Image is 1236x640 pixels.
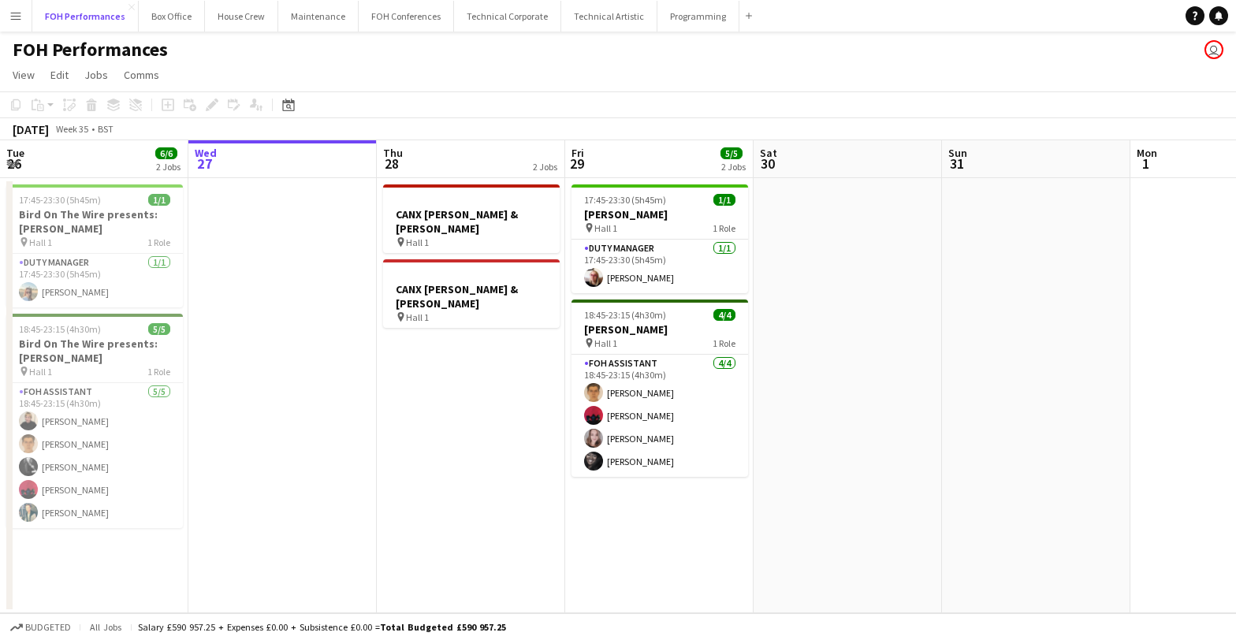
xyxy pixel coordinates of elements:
span: Hall 1 [594,337,617,349]
span: 28 [381,154,403,173]
button: Maintenance [278,1,359,32]
span: All jobs [87,621,125,633]
h3: Bird On The Wire presents: [PERSON_NAME] [6,207,183,236]
app-job-card: CANX [PERSON_NAME] & [PERSON_NAME] Hall 1 [383,259,560,328]
span: View [13,68,35,82]
span: 5/5 [720,147,743,159]
button: FOH Performances [32,1,139,32]
div: [DATE] [13,121,49,137]
h3: Bird On The Wire presents: [PERSON_NAME] [6,337,183,365]
span: Sat [760,146,777,160]
div: BST [98,123,114,135]
span: Tue [6,146,24,160]
h3: [PERSON_NAME] [571,322,748,337]
span: 30 [758,154,777,173]
button: Box Office [139,1,205,32]
h1: FOH Performances [13,38,168,61]
span: Hall 1 [29,236,52,248]
a: Jobs [78,65,114,85]
span: 1 Role [147,236,170,248]
app-job-card: 17:45-23:30 (5h45m)1/1Bird On The Wire presents: [PERSON_NAME] Hall 11 RoleDuty Manager1/117:45-2... [6,184,183,307]
span: 1 Role [147,366,170,378]
button: FOH Conferences [359,1,454,32]
span: Hall 1 [406,236,429,248]
span: 31 [946,154,967,173]
h3: CANX [PERSON_NAME] & [PERSON_NAME] [383,282,560,311]
button: Programming [657,1,739,32]
button: House Crew [205,1,278,32]
app-job-card: 17:45-23:30 (5h45m)1/1[PERSON_NAME] Hall 11 RoleDuty Manager1/117:45-23:30 (5h45m)[PERSON_NAME] [571,184,748,293]
h3: [PERSON_NAME] [571,207,748,221]
span: 1 [1134,154,1157,173]
span: Fri [571,146,584,160]
span: 6/6 [155,147,177,159]
span: 5/5 [148,323,170,335]
app-job-card: 18:45-23:15 (4h30m)5/5Bird On The Wire presents: [PERSON_NAME] Hall 11 RoleFOH Assistant5/518:45-... [6,314,183,528]
span: 17:45-23:30 (5h45m) [584,194,666,206]
div: 2 Jobs [533,161,557,173]
app-job-card: CANX [PERSON_NAME] & [PERSON_NAME] Hall 1 [383,184,560,253]
span: Hall 1 [29,366,52,378]
span: Mon [1137,146,1157,160]
app-user-avatar: Liveforce Admin [1204,40,1223,59]
span: 29 [569,154,584,173]
a: Comms [117,65,166,85]
a: View [6,65,41,85]
span: Week 35 [52,123,91,135]
span: Sun [948,146,967,160]
span: Hall 1 [406,311,429,323]
span: 1 Role [713,222,735,234]
span: 1/1 [148,194,170,206]
a: Edit [44,65,75,85]
app-card-role: Duty Manager1/117:45-23:30 (5h45m)[PERSON_NAME] [6,254,183,307]
span: 18:45-23:15 (4h30m) [584,309,666,321]
app-job-card: 18:45-23:15 (4h30m)4/4[PERSON_NAME] Hall 11 RoleFOH Assistant4/418:45-23:15 (4h30m)[PERSON_NAME][... [571,300,748,477]
span: 27 [192,154,217,173]
span: Comms [124,68,159,82]
span: 17:45-23:30 (5h45m) [19,194,101,206]
span: 1/1 [713,194,735,206]
span: Total Budgeted £590 957.25 [380,621,506,633]
div: Salary £590 957.25 + Expenses £0.00 + Subsistence £0.00 = [138,621,506,633]
span: Jobs [84,68,108,82]
button: Budgeted [8,619,73,636]
h3: CANX [PERSON_NAME] & [PERSON_NAME] [383,207,560,236]
app-card-role: Duty Manager1/117:45-23:30 (5h45m)[PERSON_NAME] [571,240,748,293]
span: Thu [383,146,403,160]
app-card-role: FOH Assistant4/418:45-23:15 (4h30m)[PERSON_NAME][PERSON_NAME][PERSON_NAME][PERSON_NAME] [571,355,748,477]
span: 1 Role [713,337,735,349]
span: 4/4 [713,309,735,321]
span: 18:45-23:15 (4h30m) [19,323,101,335]
span: 26 [4,154,24,173]
app-card-role: FOH Assistant5/518:45-23:15 (4h30m)[PERSON_NAME][PERSON_NAME][PERSON_NAME][PERSON_NAME][PERSON_NAME] [6,383,183,528]
button: Technical Corporate [454,1,561,32]
span: Edit [50,68,69,82]
span: Hall 1 [594,222,617,234]
button: Technical Artistic [561,1,657,32]
span: Wed [195,146,217,160]
span: Budgeted [25,622,71,633]
div: 2 Jobs [721,161,746,173]
div: 2 Jobs [156,161,181,173]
